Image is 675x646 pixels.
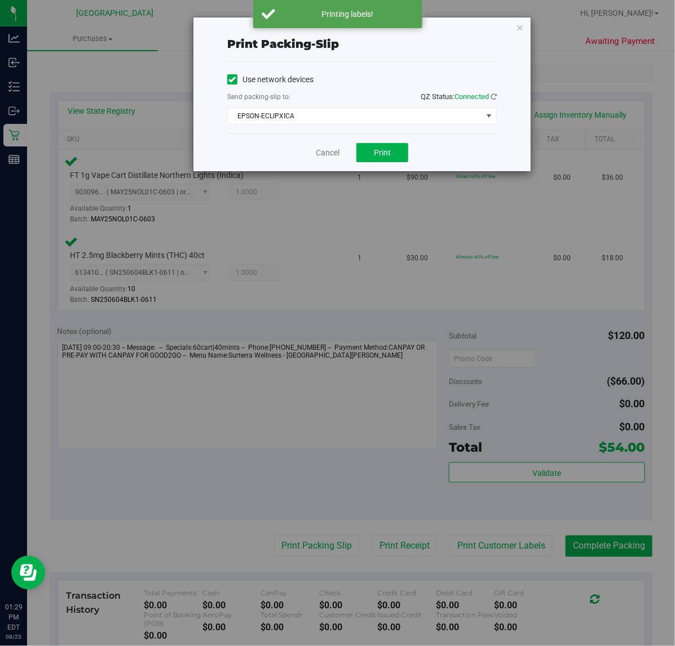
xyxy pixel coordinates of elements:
[482,108,496,124] span: select
[455,92,489,101] span: Connected
[228,108,482,124] span: EPSON-ECLIPXICA
[227,74,314,86] label: Use network devices
[227,92,290,102] label: Send packing-slip to:
[356,143,408,162] button: Print
[316,147,339,159] a: Cancel
[421,92,497,101] span: QZ Status:
[227,37,339,51] span: Print packing-slip
[11,556,45,590] iframe: Resource center
[281,8,414,20] div: Printing labels!
[374,148,391,157] span: Print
